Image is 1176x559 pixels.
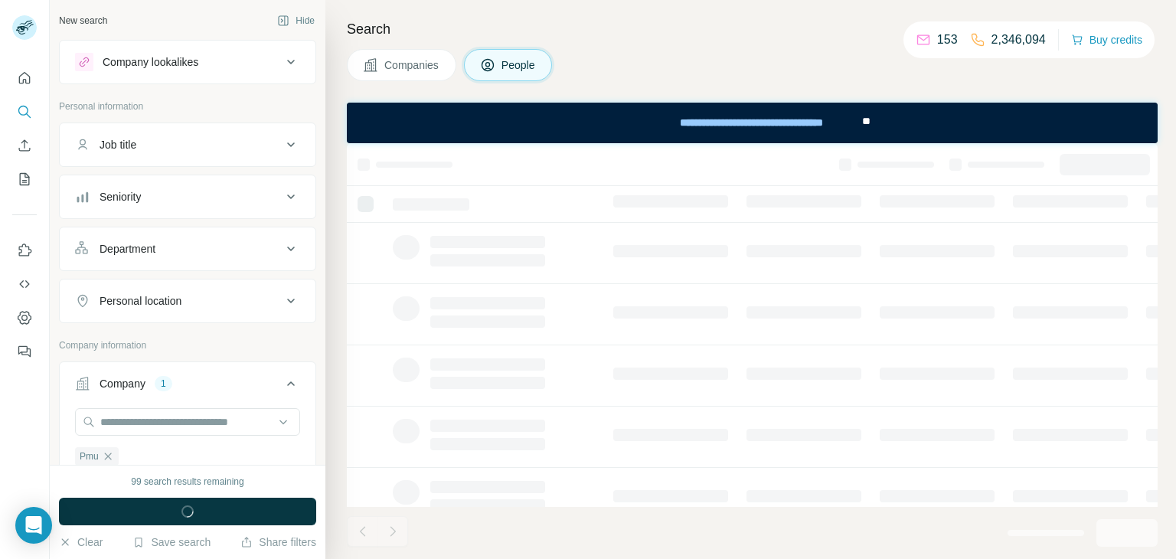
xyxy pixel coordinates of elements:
[347,103,1158,143] iframe: Banner
[12,64,37,92] button: Quick start
[12,338,37,365] button: Feedback
[59,14,107,28] div: New search
[12,98,37,126] button: Search
[240,534,316,550] button: Share filters
[100,376,145,391] div: Company
[266,9,325,32] button: Hide
[100,137,136,152] div: Job title
[60,230,315,267] button: Department
[60,126,315,163] button: Job title
[347,18,1158,40] h4: Search
[59,100,316,113] p: Personal information
[59,338,316,352] p: Company information
[937,31,958,49] p: 153
[12,132,37,159] button: Enrich CSV
[60,178,315,215] button: Seniority
[1071,29,1142,51] button: Buy credits
[155,377,172,391] div: 1
[60,44,315,80] button: Company lookalikes
[80,449,99,463] span: Pmu
[15,507,52,544] div: Open Intercom Messenger
[12,165,37,193] button: My lists
[59,534,103,550] button: Clear
[991,31,1046,49] p: 2,346,094
[12,304,37,332] button: Dashboard
[103,54,198,70] div: Company lookalikes
[100,293,181,309] div: Personal location
[60,365,315,408] button: Company1
[60,283,315,319] button: Personal location
[12,270,37,298] button: Use Surfe API
[100,241,155,257] div: Department
[501,57,537,73] span: People
[132,534,211,550] button: Save search
[12,237,37,264] button: Use Surfe on LinkedIn
[384,57,440,73] span: Companies
[131,475,243,489] div: 99 search results remaining
[100,189,141,204] div: Seniority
